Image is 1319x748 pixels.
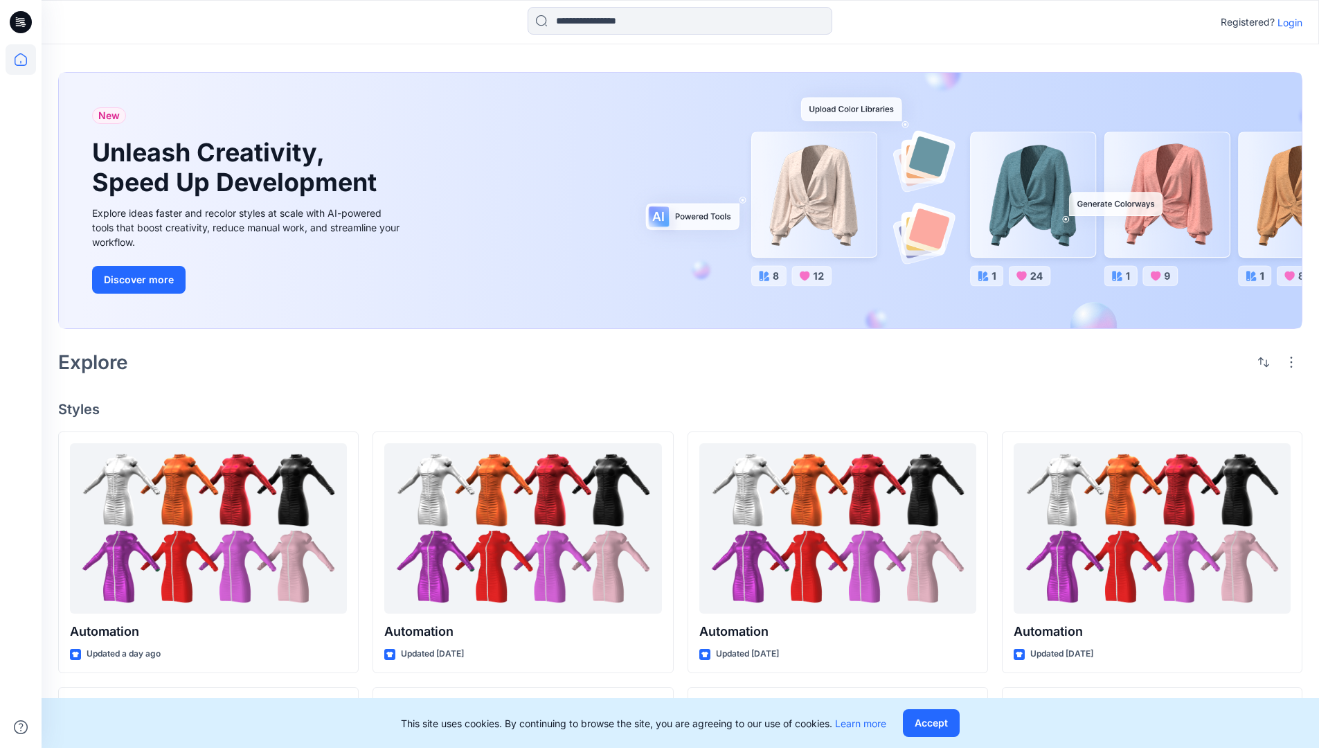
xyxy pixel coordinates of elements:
[699,443,976,614] a: Automation
[835,718,886,729] a: Learn more
[1221,14,1275,30] p: Registered?
[92,206,404,249] div: Explore ideas faster and recolor styles at scale with AI-powered tools that boost creativity, red...
[92,266,404,294] a: Discover more
[92,138,383,197] h1: Unleash Creativity, Speed Up Development
[401,647,464,661] p: Updated [DATE]
[699,622,976,641] p: Automation
[1030,647,1093,661] p: Updated [DATE]
[716,647,779,661] p: Updated [DATE]
[401,716,886,731] p: This site uses cookies. By continuing to browse the site, you are agreeing to our use of cookies.
[384,443,661,614] a: Automation
[1014,622,1291,641] p: Automation
[58,351,128,373] h2: Explore
[98,107,120,124] span: New
[384,622,661,641] p: Automation
[87,647,161,661] p: Updated a day ago
[1014,443,1291,614] a: Automation
[92,266,186,294] button: Discover more
[58,401,1302,418] h4: Styles
[1277,15,1302,30] p: Login
[70,443,347,614] a: Automation
[70,622,347,641] p: Automation
[903,709,960,737] button: Accept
